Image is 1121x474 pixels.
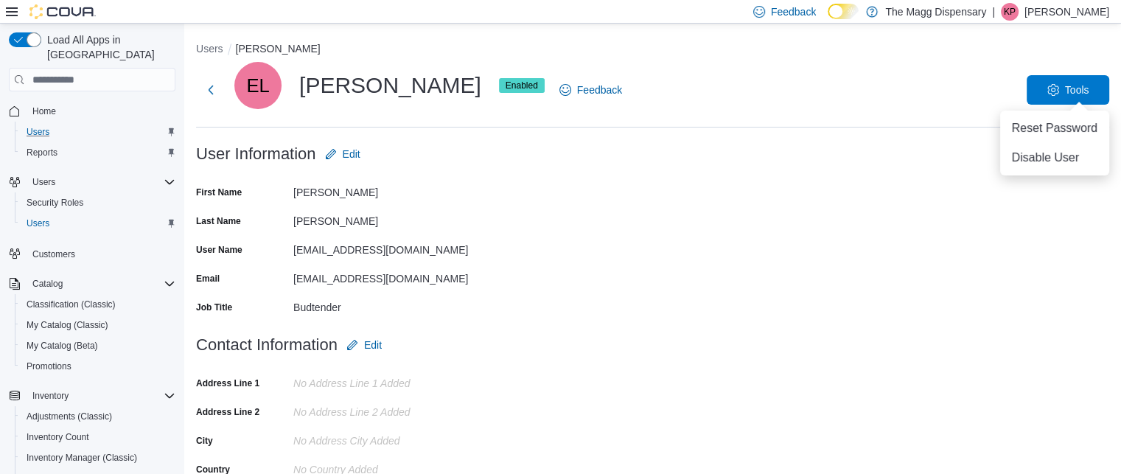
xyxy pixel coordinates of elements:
[293,209,491,227] div: [PERSON_NAME]
[771,4,816,19] span: Feedback
[499,78,545,93] span: Enabled
[27,299,116,310] span: Classification (Classic)
[27,126,49,138] span: Users
[293,400,491,418] div: No Address Line 2 added
[1012,119,1098,137] span: Reset Password
[32,248,75,260] span: Customers
[21,144,63,161] a: Reports
[553,75,628,105] a: Feedback
[15,315,181,335] button: My Catalog (Classic)
[246,62,269,109] span: EL
[234,62,545,109] div: [PERSON_NAME]
[196,435,213,447] label: City
[21,449,175,467] span: Inventory Manager (Classic)
[27,245,81,263] a: Customers
[293,296,491,313] div: Budtender
[21,296,175,313] span: Classification (Classic)
[3,273,181,294] button: Catalog
[319,139,366,169] button: Edit
[27,275,175,293] span: Catalog
[15,356,181,377] button: Promotions
[885,3,986,21] p: The Magg Dispensary
[27,319,108,331] span: My Catalog (Classic)
[196,145,316,163] h3: User Information
[1024,3,1109,21] p: [PERSON_NAME]
[1012,149,1080,167] span: Disable User
[21,428,175,446] span: Inventory Count
[41,32,175,62] span: Load All Apps in [GEOGRAPHIC_DATA]
[15,335,181,356] button: My Catalog (Beta)
[27,102,175,120] span: Home
[21,358,175,375] span: Promotions
[21,194,175,212] span: Security Roles
[27,452,137,464] span: Inventory Manager (Classic)
[15,142,181,163] button: Reports
[15,213,181,234] button: Users
[27,197,83,209] span: Security Roles
[21,449,143,467] a: Inventory Manager (Classic)
[577,83,622,97] span: Feedback
[1027,75,1109,105] button: Tools
[29,4,96,19] img: Cova
[15,447,181,468] button: Inventory Manager (Classic)
[21,296,122,313] a: Classification (Classic)
[341,330,388,360] button: Edit
[21,194,89,212] a: Security Roles
[27,360,71,372] span: Promotions
[1065,83,1089,97] span: Tools
[196,244,242,256] label: User Name
[1004,3,1016,21] span: KP
[27,275,69,293] button: Catalog
[27,431,89,443] span: Inventory Count
[196,273,220,285] label: Email
[15,122,181,142] button: Users
[343,147,360,161] span: Edit
[21,428,95,446] a: Inventory Count
[21,316,175,334] span: My Catalog (Classic)
[196,302,232,313] label: Job Title
[196,377,259,389] label: Address Line 1
[27,411,112,422] span: Adjustments (Classic)
[15,294,181,315] button: Classification (Classic)
[1001,3,1019,21] div: Key Pittman
[196,187,242,198] label: First Name
[364,338,382,352] span: Edit
[196,336,338,354] h3: Contact Information
[27,217,49,229] span: Users
[21,123,55,141] a: Users
[32,278,63,290] span: Catalog
[236,43,321,55] button: [PERSON_NAME]
[32,176,55,188] span: Users
[27,340,98,352] span: My Catalog (Beta)
[27,173,61,191] button: Users
[828,19,828,20] span: Dark Mode
[293,267,491,285] div: [EMAIL_ADDRESS][DOMAIN_NAME]
[27,387,74,405] button: Inventory
[32,390,69,402] span: Inventory
[3,243,181,264] button: Customers
[15,192,181,213] button: Security Roles
[196,215,241,227] label: Last Name
[27,173,175,191] span: Users
[196,75,226,105] button: Next
[21,123,175,141] span: Users
[293,372,491,389] div: No Address Line 1 added
[293,238,491,256] div: [EMAIL_ADDRESS][DOMAIN_NAME]
[27,244,175,262] span: Customers
[1006,116,1104,140] button: Reset Password
[3,100,181,122] button: Home
[234,62,282,109] div: Erin Lybrand
[27,102,62,120] a: Home
[21,337,175,355] span: My Catalog (Beta)
[15,406,181,427] button: Adjustments (Classic)
[21,408,118,425] a: Adjustments (Classic)
[1006,146,1104,170] button: Disable User
[21,337,104,355] a: My Catalog (Beta)
[15,427,181,447] button: Inventory Count
[196,406,259,418] label: Address Line 2
[21,215,175,232] span: Users
[196,41,1109,59] nav: An example of EuiBreadcrumbs
[21,316,114,334] a: My Catalog (Classic)
[32,105,56,117] span: Home
[506,79,538,92] span: Enabled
